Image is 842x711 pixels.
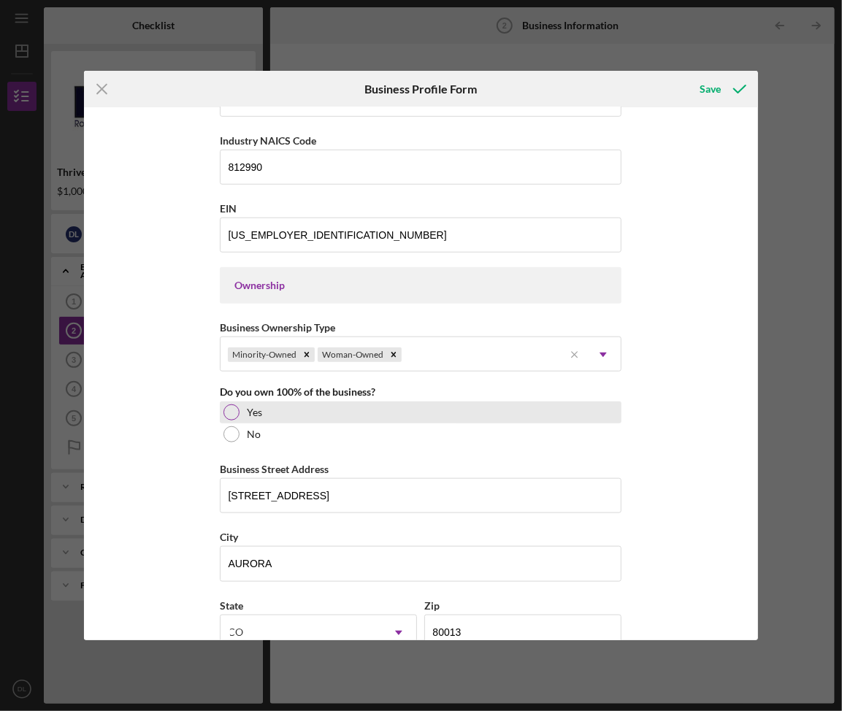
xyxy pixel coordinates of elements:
label: No [247,428,261,440]
h6: Business Profile Form [365,82,478,96]
div: Do you own 100% of the business? [220,386,621,398]
div: Minority-Owned [228,347,299,362]
label: EIN [220,202,237,215]
label: Industry NAICS Code [220,134,316,147]
label: City [220,531,238,543]
div: Woman-Owned [318,347,386,362]
div: Remove Minority-Owned [299,347,315,362]
div: CO [228,626,243,638]
div: Remove Woman-Owned [386,347,402,362]
button: Save [686,74,758,104]
label: Business Street Address [220,463,329,475]
label: Yes [247,407,262,418]
div: Save [700,74,722,104]
label: Zip [424,599,440,612]
div: Ownership [234,280,607,291]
